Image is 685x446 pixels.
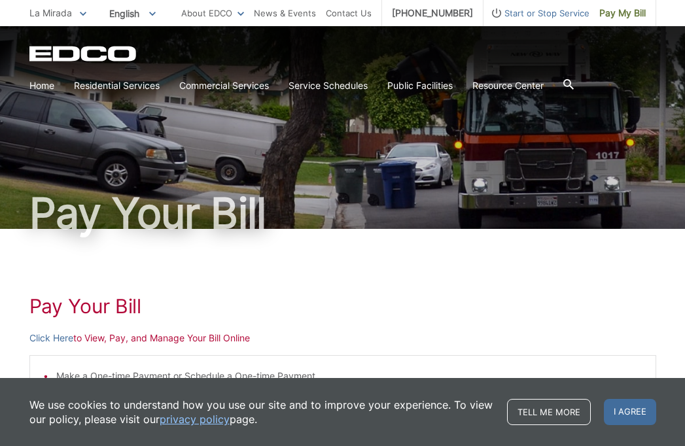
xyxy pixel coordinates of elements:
a: Residential Services [74,78,160,93]
li: Make a One-time Payment or Schedule a One-time Payment [56,369,642,383]
p: to View, Pay, and Manage Your Bill Online [29,331,656,345]
h1: Pay Your Bill [29,294,656,318]
a: About EDCO [181,6,244,20]
a: Commercial Services [179,78,269,93]
span: English [99,3,166,24]
a: EDCD logo. Return to the homepage. [29,46,138,61]
a: Tell me more [507,399,591,425]
a: Public Facilities [387,78,453,93]
a: Contact Us [326,6,372,20]
a: privacy policy [160,412,230,426]
span: Pay My Bill [599,6,646,20]
a: Click Here [29,331,73,345]
span: La Mirada [29,7,72,18]
a: Resource Center [472,78,544,93]
p: We use cookies to understand how you use our site and to improve your experience. To view our pol... [29,398,494,426]
span: I agree [604,399,656,425]
h1: Pay Your Bill [29,192,656,234]
a: Service Schedules [289,78,368,93]
a: Home [29,78,54,93]
a: News & Events [254,6,316,20]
